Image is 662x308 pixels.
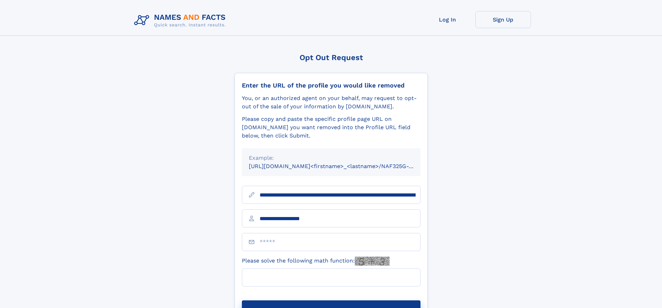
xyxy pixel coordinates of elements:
[242,115,420,140] div: Please copy and paste the specific profile page URL on [DOMAIN_NAME] you want removed into the Pr...
[420,11,475,28] a: Log In
[249,163,434,169] small: [URL][DOMAIN_NAME]<firstname>_<lastname>/NAF325G-xxxxxxxx
[242,82,420,89] div: Enter the URL of the profile you would like removed
[242,257,390,266] label: Please solve the following math function:
[475,11,531,28] a: Sign Up
[235,53,428,62] div: Opt Out Request
[249,154,414,162] div: Example:
[242,94,420,111] div: You, or an authorized agent on your behalf, may request to opt-out of the sale of your informatio...
[131,11,231,30] img: Logo Names and Facts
